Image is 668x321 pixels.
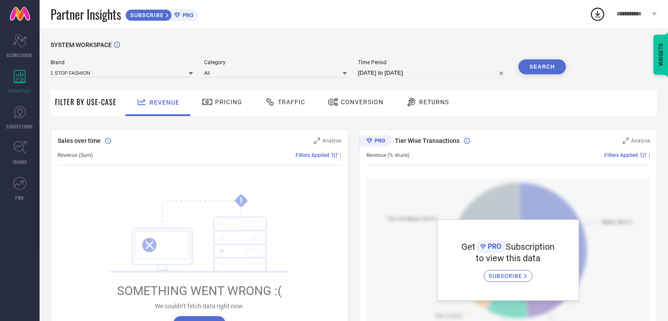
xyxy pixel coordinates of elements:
span: Filter By Use-Case [55,97,117,107]
span: SCORECARDS [7,52,33,58]
span: Brand [51,59,193,66]
span: Analyse [631,138,650,144]
span: Revenue (Sum) [58,152,93,158]
span: SUGGESTIONS [7,123,33,130]
span: Filters Applied [604,152,638,158]
span: Time Period [358,59,507,66]
span: SUBSCRIBE [126,12,166,18]
span: Get [462,241,476,252]
span: Filters Applied [296,152,329,158]
span: Returns [419,98,449,106]
span: WORKSPACE [8,88,32,94]
div: Premium [359,135,392,148]
svg: Zoom [314,138,320,144]
span: SYSTEM WORKSPACE [51,41,112,48]
span: PRO [486,242,502,251]
span: Sales over time [58,137,101,144]
span: Tier Wise Transactions [395,137,460,144]
span: | [340,152,341,158]
tspan: ! [240,196,242,206]
span: Revenue [150,99,179,106]
span: SUBSCRIBE [489,273,524,279]
span: SOMETHING WENT WRONG :( [117,284,282,298]
span: Pricing [215,98,242,106]
span: Partner Insights [51,5,121,23]
span: PRO [180,12,193,18]
span: Analyse [322,138,341,144]
a: SUBSCRIBE [484,263,533,282]
span: Category [204,59,347,66]
span: Conversion [341,98,383,106]
input: Select time period [358,68,507,78]
svg: Zoom [623,138,629,144]
span: | [649,152,650,158]
span: FWD [16,194,24,201]
span: Revenue (% share) [366,152,409,158]
a: SUBSCRIBEPRO [125,7,198,21]
span: to view this data [476,253,540,263]
div: Open download list [590,6,606,22]
span: Subscription [506,241,555,252]
button: Search [518,59,566,74]
span: We couldn’t fetch data right now. [155,303,244,310]
span: Traffic [278,98,305,106]
span: TRENDS [12,159,27,165]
